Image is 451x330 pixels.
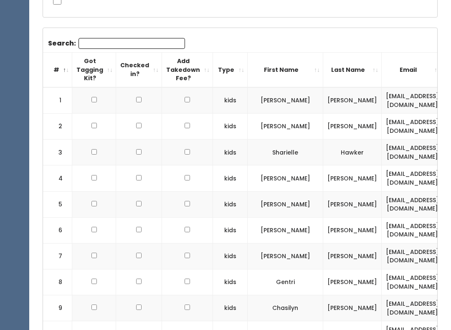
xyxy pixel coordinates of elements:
td: [PERSON_NAME] [248,192,323,218]
td: 1 [43,88,72,114]
td: [EMAIL_ADDRESS][DOMAIN_NAME] [382,218,443,244]
th: Email: activate to sort column ascending [382,53,443,88]
td: [EMAIL_ADDRESS][DOMAIN_NAME] [382,88,443,114]
td: 3 [43,140,72,166]
td: [EMAIL_ADDRESS][DOMAIN_NAME] [382,270,443,296]
td: 8 [43,270,72,296]
th: First Name: activate to sort column ascending [248,53,323,88]
td: [EMAIL_ADDRESS][DOMAIN_NAME] [382,244,443,269]
th: #: activate to sort column descending [43,53,72,88]
td: [EMAIL_ADDRESS][DOMAIN_NAME] [382,296,443,322]
td: [PERSON_NAME] [248,114,323,140]
td: Hawker [323,140,382,166]
td: [PERSON_NAME] [323,296,382,322]
th: Checked in?: activate to sort column ascending [116,53,162,88]
td: kids [213,244,248,269]
td: kids [213,166,248,192]
td: [PERSON_NAME] [248,218,323,244]
th: Last Name: activate to sort column ascending [323,53,382,88]
td: [PERSON_NAME] [248,88,323,114]
td: kids [213,270,248,296]
td: 9 [43,296,72,322]
td: [EMAIL_ADDRESS][DOMAIN_NAME] [382,192,443,218]
td: 4 [43,166,72,192]
td: kids [213,140,248,166]
td: [PERSON_NAME] [323,244,382,269]
td: kids [213,296,248,322]
td: 6 [43,218,72,244]
td: [PERSON_NAME] [323,192,382,218]
td: Sharielle [248,140,323,166]
td: [PERSON_NAME] [323,166,382,192]
td: [EMAIL_ADDRESS][DOMAIN_NAME] [382,166,443,192]
td: 2 [43,114,72,140]
td: [PERSON_NAME] [248,166,323,192]
td: Gentri [248,270,323,296]
td: Chasilyn [248,296,323,322]
td: [PERSON_NAME] [323,114,382,140]
td: [PERSON_NAME] [248,244,323,269]
td: kids [213,192,248,218]
th: Add Takedown Fee?: activate to sort column ascending [162,53,213,88]
td: [PERSON_NAME] [323,88,382,114]
td: [EMAIL_ADDRESS][DOMAIN_NAME] [382,114,443,140]
th: Type: activate to sort column ascending [213,53,248,88]
td: kids [213,114,248,140]
td: 7 [43,244,72,269]
td: 5 [43,192,72,218]
td: [PERSON_NAME] [323,270,382,296]
label: Search: [48,38,185,49]
td: kids [213,88,248,114]
td: [PERSON_NAME] [323,218,382,244]
th: Got Tagging Kit?: activate to sort column ascending [72,53,116,88]
input: Search: [79,38,185,49]
td: [EMAIL_ADDRESS][DOMAIN_NAME] [382,140,443,166]
td: kids [213,218,248,244]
